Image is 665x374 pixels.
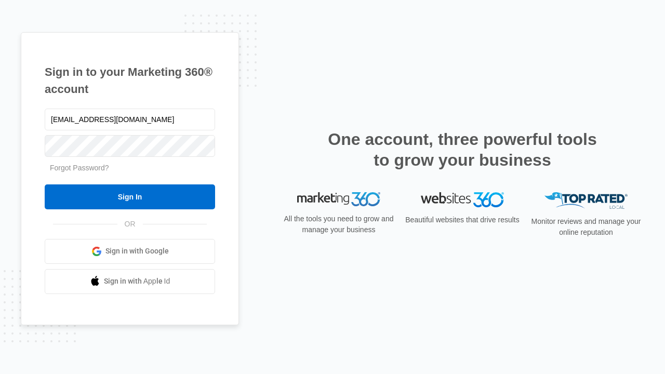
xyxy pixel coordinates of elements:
[404,215,521,225] p: Beautiful websites that drive results
[544,192,628,209] img: Top Rated Local
[281,213,397,235] p: All the tools you need to grow and manage your business
[45,184,215,209] input: Sign In
[528,216,644,238] p: Monitor reviews and manage your online reputation
[45,239,215,264] a: Sign in with Google
[50,164,109,172] a: Forgot Password?
[45,63,215,98] h1: Sign in to your Marketing 360® account
[104,276,170,287] span: Sign in with Apple Id
[297,192,380,207] img: Marketing 360
[325,129,600,170] h2: One account, three powerful tools to grow your business
[421,192,504,207] img: Websites 360
[45,109,215,130] input: Email
[105,246,169,257] span: Sign in with Google
[117,219,143,230] span: OR
[45,269,215,294] a: Sign in with Apple Id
